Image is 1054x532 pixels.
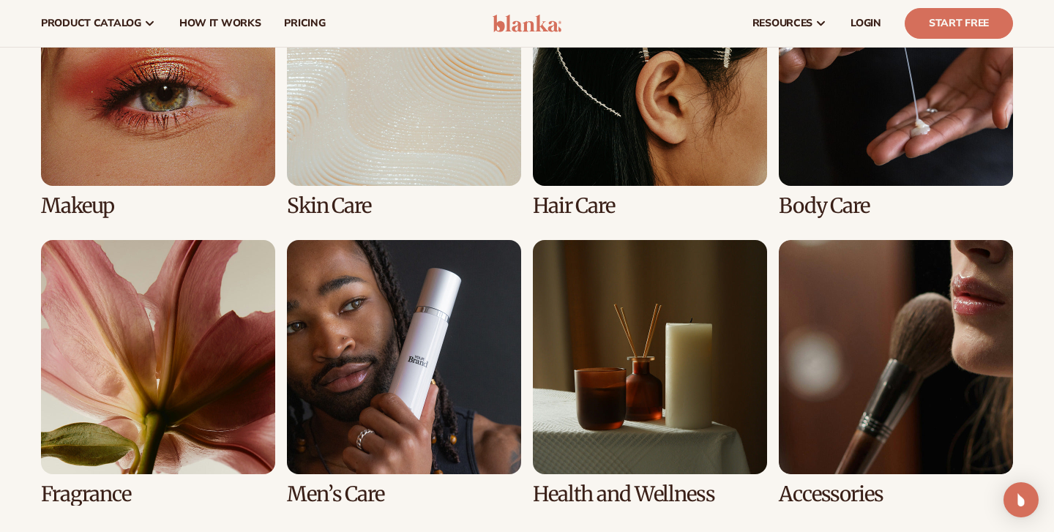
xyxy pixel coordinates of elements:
[41,18,141,29] span: product catalog
[533,195,767,217] h3: Hair Care
[493,15,562,32] img: logo
[287,195,521,217] h3: Skin Care
[1003,482,1039,517] div: Open Intercom Messenger
[41,195,275,217] h3: Makeup
[779,195,1013,217] h3: Body Care
[179,18,261,29] span: How It Works
[287,240,521,506] div: 6 / 8
[905,8,1013,39] a: Start Free
[851,18,881,29] span: LOGIN
[779,240,1013,506] div: 8 / 8
[284,18,325,29] span: pricing
[752,18,812,29] span: resources
[533,240,767,506] div: 7 / 8
[41,240,275,506] div: 5 / 8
